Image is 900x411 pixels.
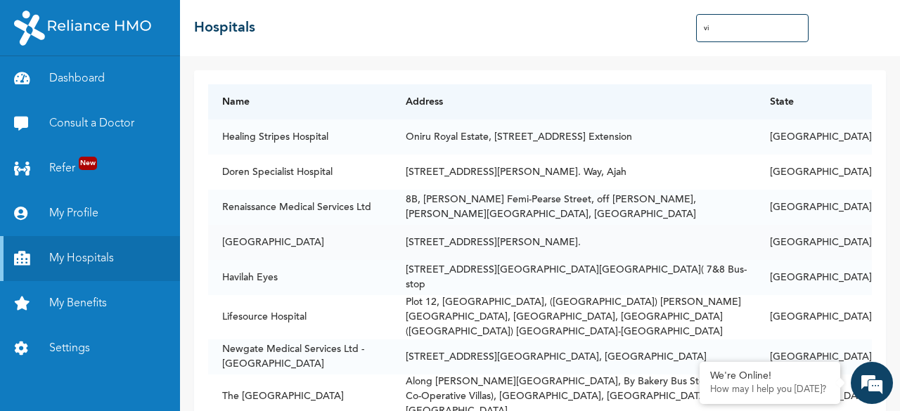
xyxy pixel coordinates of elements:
td: [STREET_ADDRESS][PERSON_NAME]. [392,225,756,260]
td: [GEOGRAPHIC_DATA] [756,190,872,225]
img: d_794563401_company_1708531726252_794563401 [26,70,57,105]
td: [STREET_ADDRESS][PERSON_NAME]. Way, Ajah [392,155,756,190]
td: 8B, [PERSON_NAME] Femi-Pearse Street, off [PERSON_NAME], [PERSON_NAME][GEOGRAPHIC_DATA], [GEOGRAP... [392,190,756,225]
td: [GEOGRAPHIC_DATA] [756,119,872,155]
td: Healing Stripes Hospital [208,119,392,155]
td: [GEOGRAPHIC_DATA] [756,155,872,190]
td: Plot 12, [GEOGRAPHIC_DATA], ([GEOGRAPHIC_DATA]) [PERSON_NAME][GEOGRAPHIC_DATA], [GEOGRAPHIC_DATA]... [392,295,756,339]
div: We're Online! [710,370,830,382]
th: Name [208,84,392,119]
td: [GEOGRAPHIC_DATA] [208,225,392,260]
td: [GEOGRAPHIC_DATA] [756,225,872,260]
input: Search Hospitals... [696,14,809,42]
td: [STREET_ADDRESS][GEOGRAPHIC_DATA], [GEOGRAPHIC_DATA] [392,339,756,374]
td: Doren Specialist Hospital [208,155,392,190]
td: [GEOGRAPHIC_DATA] [756,295,872,339]
td: Newgate Medical Services Ltd - [GEOGRAPHIC_DATA] [208,339,392,374]
div: Minimize live chat window [231,7,264,41]
img: RelianceHMO's Logo [14,11,151,46]
td: Havilah Eyes [208,260,392,295]
td: [GEOGRAPHIC_DATA] [756,339,872,374]
h2: Hospitals [194,18,255,39]
div: FAQs [138,340,269,384]
th: State [756,84,872,119]
textarea: Type your message and hit 'Enter' [7,291,268,340]
th: Address [392,84,756,119]
td: [GEOGRAPHIC_DATA] [756,260,872,295]
td: Renaissance Medical Services Ltd [208,190,392,225]
td: Oniru Royal Estate, [STREET_ADDRESS] Extension [392,119,756,155]
p: How may I help you today? [710,384,830,396]
td: Lifesource Hospital [208,295,392,339]
span: New [79,157,97,170]
span: Conversation [7,365,138,374]
span: We're online! [82,131,194,273]
td: [STREET_ADDRESS][GEOGRAPHIC_DATA][GEOGRAPHIC_DATA]( 7&8 Bus- stop [392,260,756,295]
div: Chat with us now [73,79,236,97]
